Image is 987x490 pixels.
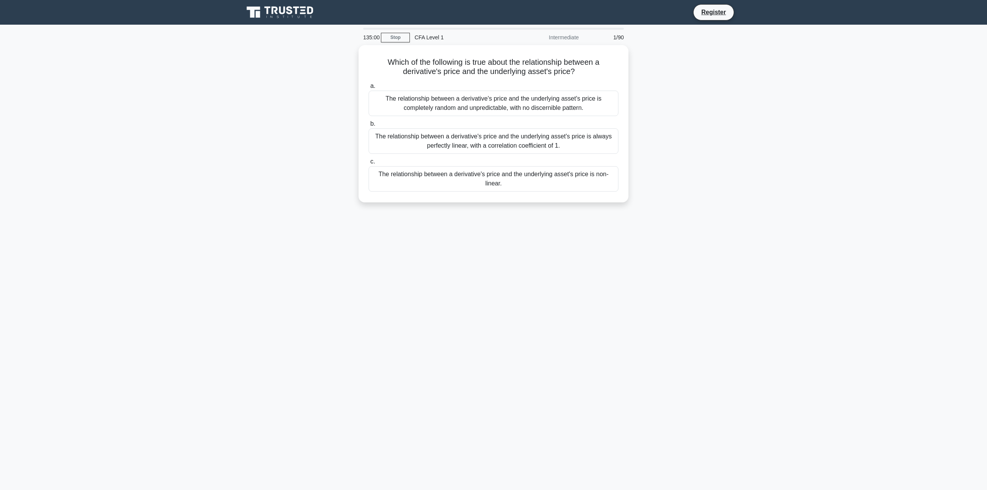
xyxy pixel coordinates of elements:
[369,91,618,116] div: The relationship between a derivative's price and the underlying asset's price is completely rand...
[359,30,381,45] div: 135:00
[381,33,410,42] a: Stop
[583,30,628,45] div: 1/90
[370,158,375,165] span: c.
[370,83,375,89] span: a.
[368,57,619,77] h5: Which of the following is true about the relationship between a derivative's price and the underl...
[697,7,731,17] a: Register
[516,30,583,45] div: Intermediate
[370,120,375,127] span: b.
[369,166,618,192] div: The relationship between a derivative's price and the underlying asset's price is non-linear.
[410,30,516,45] div: CFA Level 1
[369,128,618,154] div: The relationship between a derivative's price and the underlying asset's price is always perfectl...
